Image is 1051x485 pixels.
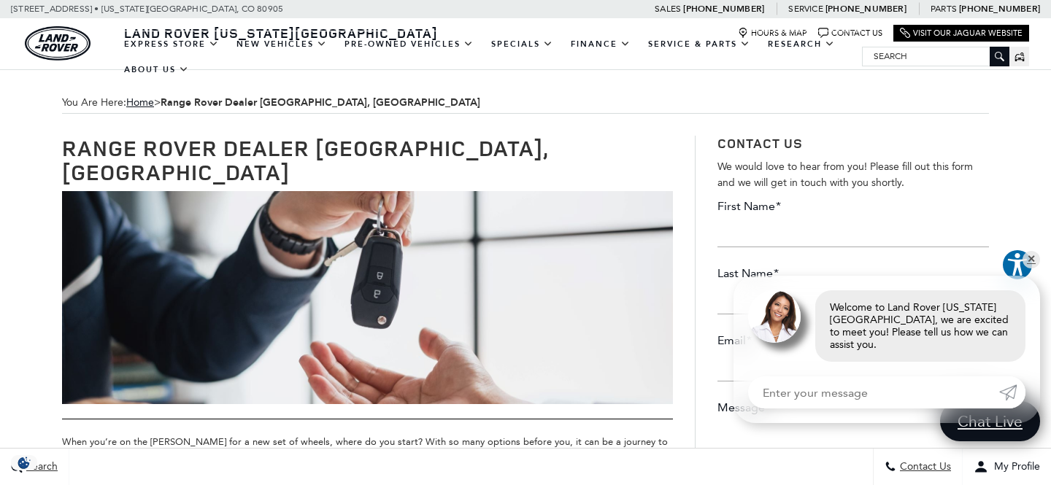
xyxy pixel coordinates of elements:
span: Land Rover [US_STATE][GEOGRAPHIC_DATA] [124,24,438,42]
label: Last Name [717,265,779,282]
a: [PHONE_NUMBER] [825,3,906,15]
a: Pre-Owned Vehicles [336,31,482,57]
img: Agent profile photo [748,290,801,343]
span: Parts [931,4,957,14]
a: Hours & Map [738,28,807,39]
button: Explore your accessibility options [1001,249,1033,281]
strong: Range Rover Dealer [GEOGRAPHIC_DATA], [GEOGRAPHIC_DATA] [161,96,480,109]
span: > [126,96,480,109]
label: Email [717,333,752,349]
a: Specials [482,31,562,57]
h3: Contact Us [717,136,989,152]
a: Finance [562,31,639,57]
h1: Range Rover Dealer [GEOGRAPHIC_DATA], [GEOGRAPHIC_DATA] [62,136,673,184]
a: land-rover [25,26,91,61]
span: Contact Us [896,461,951,473]
a: Visit Our Jaguar Website [900,28,1023,39]
input: Search [863,47,1009,65]
div: Welcome to Land Rover [US_STATE][GEOGRAPHIC_DATA], we are excited to meet you! Please tell us how... [815,290,1025,362]
a: [STREET_ADDRESS] • [US_STATE][GEOGRAPHIC_DATA], CO 80905 [11,4,283,14]
a: Service & Parts [639,31,759,57]
span: My Profile [988,461,1040,473]
nav: Main Navigation [115,31,862,82]
span: You Are Here: [62,92,989,114]
input: Email* [717,352,989,381]
img: Opt-Out Icon [7,455,41,470]
a: Research [759,31,844,57]
a: Land Rover [US_STATE][GEOGRAPHIC_DATA] [115,24,447,42]
span: Sales [655,4,681,14]
a: EXPRESS STORE [115,31,228,57]
a: New Vehicles [228,31,336,57]
a: Contact Us [818,28,882,39]
img: Used Car Dealer Near You [62,191,673,404]
a: Submit [999,376,1025,408]
input: Enter your message [748,376,999,408]
button: Open user profile menu [963,449,1051,485]
a: [PHONE_NUMBER] [683,3,764,15]
a: [PHONE_NUMBER] [959,3,1040,15]
span: Service [788,4,823,14]
label: Message [717,400,771,416]
label: First Name [717,198,781,214]
a: Home [126,96,154,109]
img: Land Rover [25,26,91,61]
div: Breadcrumbs [62,92,989,114]
aside: Accessibility Help Desk [1001,249,1033,284]
input: First Name* [717,218,989,247]
a: About Us [115,57,198,82]
input: Last Name* [717,285,989,314]
span: We would love to hear from you! Please fill out this form and we will get in touch with you shortly. [717,160,973,189]
section: Click to Open Cookie Consent Modal [7,455,41,470]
